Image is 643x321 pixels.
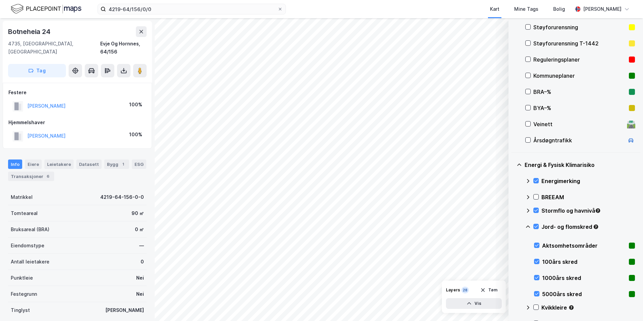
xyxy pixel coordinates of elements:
[490,5,499,13] div: Kart
[627,120,636,129] div: 🛣️
[541,207,635,215] div: Stormflo og havnivå
[525,161,635,169] div: Energi & Fysisk Klimarisiko
[542,274,626,282] div: 1000års skred
[120,161,126,168] div: 1
[11,306,30,314] div: Tinglyst
[45,173,51,180] div: 6
[136,274,144,282] div: Nei
[533,136,624,144] div: Årsdøgntrafikk
[583,5,621,13] div: [PERSON_NAME]
[104,159,129,169] div: Bygg
[100,193,144,201] div: 4219-64-156-0-0
[100,40,147,56] div: Evje Og Hornnes, 64/156
[132,159,146,169] div: ESG
[8,64,66,77] button: Tag
[542,258,626,266] div: 100års skred
[553,5,565,13] div: Bolig
[11,258,49,266] div: Antall leietakere
[8,26,52,37] div: Botneheia 24
[141,258,144,266] div: 0
[11,242,44,250] div: Eiendomstype
[8,172,54,181] div: Transaksjoner
[541,177,635,185] div: Energimerking
[11,225,49,234] div: Bruksareal (BRA)
[542,290,626,298] div: 5000års skred
[542,242,626,250] div: Aktsomhetsområder
[129,131,142,139] div: 100%
[609,289,643,321] iframe: Chat Widget
[129,101,142,109] div: 100%
[476,285,502,295] button: Tøm
[11,3,81,15] img: logo.f888ab2527a4732fd821a326f86c7f29.svg
[131,209,144,217] div: 90 ㎡
[44,159,74,169] div: Leietakere
[541,193,635,201] div: BREEAM
[11,290,37,298] div: Festegrunn
[106,4,277,14] input: Søk på adresse, matrikkel, gårdeiere, leietakere eller personer
[595,208,601,214] div: Tooltip anchor
[11,274,33,282] div: Punktleie
[8,40,100,56] div: 4735, [GEOGRAPHIC_DATA], [GEOGRAPHIC_DATA]
[533,72,626,80] div: Kommuneplaner
[593,224,599,230] div: Tooltip anchor
[11,209,38,217] div: Tomteareal
[8,118,146,127] div: Hjemmelshaver
[461,287,469,293] div: 28
[105,306,144,314] div: [PERSON_NAME]
[135,225,144,234] div: 0 ㎡
[139,242,144,250] div: —
[446,287,460,293] div: Layers
[11,193,33,201] div: Matrikkel
[533,39,626,47] div: Støyforurensning T-1442
[533,88,626,96] div: BRA–%
[533,104,626,112] div: BYA–%
[568,305,574,311] div: Tooltip anchor
[136,290,144,298] div: Nei
[541,223,635,231] div: Jord- og flomskred
[25,159,42,169] div: Eiere
[8,159,22,169] div: Info
[446,298,502,309] button: Vis
[533,120,624,128] div: Veinett
[533,23,626,31] div: Støyforurensning
[8,88,146,97] div: Festere
[514,5,538,13] div: Mine Tags
[533,56,626,64] div: Reguleringsplaner
[541,304,635,312] div: Kvikkleire
[76,159,102,169] div: Datasett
